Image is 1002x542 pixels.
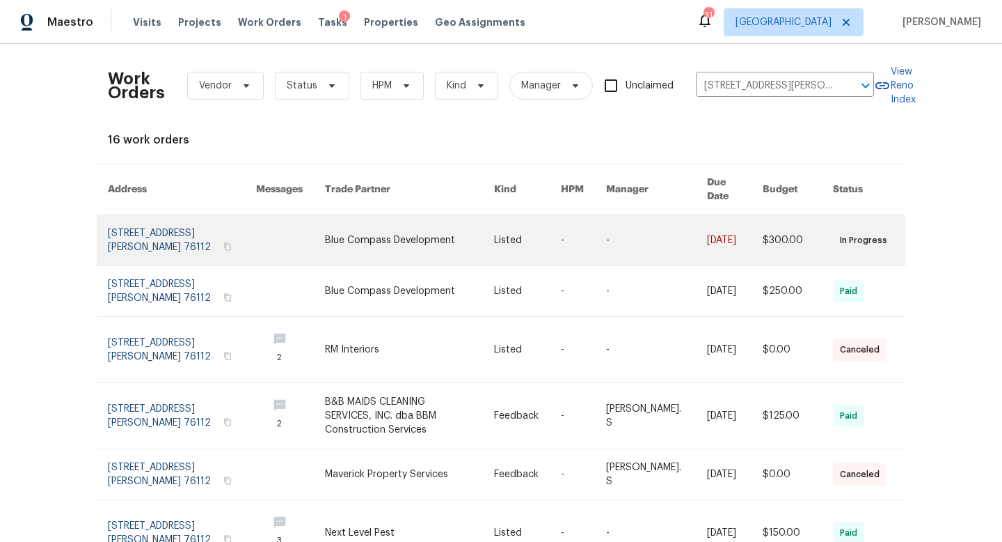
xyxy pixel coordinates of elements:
td: - [595,215,695,266]
th: HPM [550,164,595,215]
td: - [550,266,595,317]
td: [PERSON_NAME]. S [595,449,695,500]
span: Tasks [318,17,347,27]
span: Properties [364,15,418,29]
input: Enter in an address [696,75,835,97]
td: Feedback [483,383,550,449]
td: Blue Compass Development [314,215,484,266]
span: Unclaimed [626,79,674,93]
button: Copy Address [221,240,234,253]
th: Due Date [696,164,751,215]
th: Status [822,164,905,215]
td: B&B MAIDS CLEANING SERVICES, INC. dba BBM Construction Services [314,383,484,449]
th: Manager [595,164,695,215]
td: - [550,383,595,449]
th: Trade Partner [314,164,484,215]
button: Copy Address [221,416,234,428]
td: Feedback [483,449,550,500]
span: [GEOGRAPHIC_DATA] [735,15,832,29]
td: RM Interiors [314,317,484,383]
span: Vendor [199,79,232,93]
button: Open [856,76,875,95]
span: Manager [521,79,561,93]
td: Maverick Property Services [314,449,484,500]
span: Status [287,79,317,93]
button: Copy Address [221,474,234,487]
button: Copy Address [221,350,234,362]
span: HPM [372,79,392,93]
div: 1 [339,10,350,24]
span: Work Orders [238,15,301,29]
span: Visits [133,15,161,29]
div: 16 work orders [108,133,894,147]
span: Geo Assignments [435,15,525,29]
td: - [550,449,595,500]
td: - [595,317,695,383]
td: Listed [483,266,550,317]
div: 31 [703,8,713,22]
th: Messages [245,164,314,215]
span: Projects [178,15,221,29]
th: Kind [483,164,550,215]
span: [PERSON_NAME] [897,15,981,29]
td: Listed [483,317,550,383]
td: [PERSON_NAME]. S [595,383,695,449]
th: Budget [751,164,822,215]
h2: Work Orders [108,72,165,100]
span: Kind [447,79,466,93]
td: Blue Compass Development [314,266,484,317]
span: Maestro [47,15,93,29]
th: Address [97,164,245,215]
td: Listed [483,215,550,266]
td: - [550,317,595,383]
td: - [550,215,595,266]
button: Copy Address [221,291,234,304]
a: View Reno Index [874,65,916,107]
td: - [595,266,695,317]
